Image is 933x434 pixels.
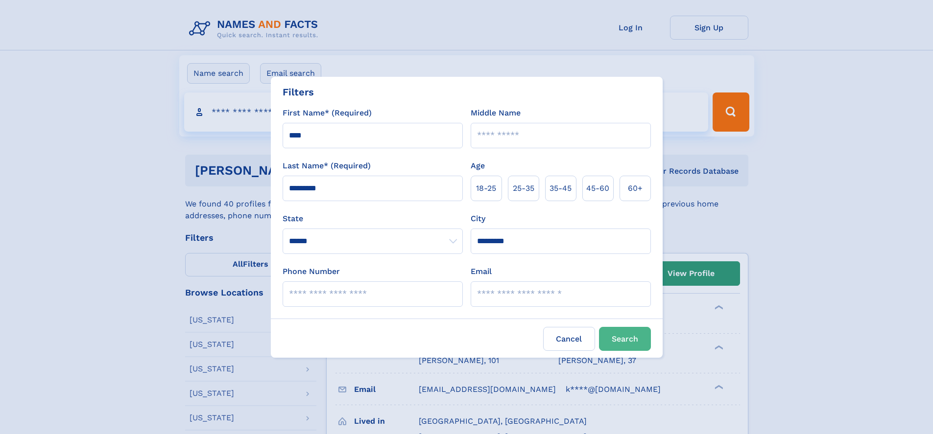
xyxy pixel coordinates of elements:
[586,183,609,194] span: 45‑60
[513,183,534,194] span: 25‑35
[543,327,595,351] label: Cancel
[476,183,496,194] span: 18‑25
[471,213,485,225] label: City
[283,85,314,99] div: Filters
[628,183,643,194] span: 60+
[283,160,371,172] label: Last Name* (Required)
[471,160,485,172] label: Age
[550,183,572,194] span: 35‑45
[471,107,521,119] label: Middle Name
[599,327,651,351] button: Search
[283,266,340,277] label: Phone Number
[283,213,463,225] label: State
[471,266,492,277] label: Email
[283,107,372,119] label: First Name* (Required)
